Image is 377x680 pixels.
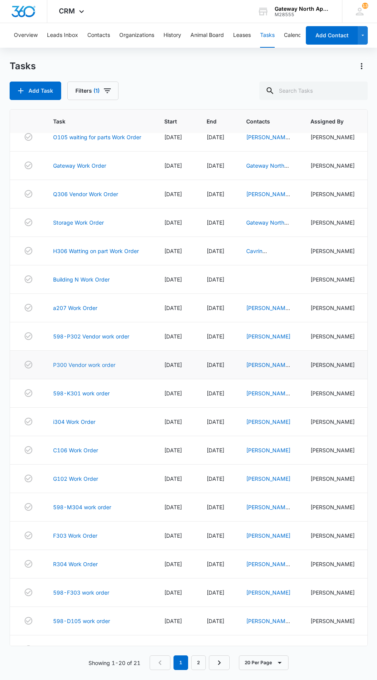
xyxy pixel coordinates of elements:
[207,219,224,226] span: [DATE]
[53,503,111,511] a: 598-M304 work order
[233,23,251,48] button: Leases
[164,418,182,425] span: [DATE]
[310,247,355,255] div: [PERSON_NAME]
[260,23,275,48] button: Tasks
[53,247,139,255] a: H306 Watting on part Work Order
[207,561,224,567] span: [DATE]
[207,162,224,169] span: [DATE]
[164,276,182,283] span: [DATE]
[310,446,355,454] div: [PERSON_NAME]
[164,618,182,624] span: [DATE]
[207,134,224,140] span: [DATE]
[164,561,182,567] span: [DATE]
[355,60,368,72] button: Actions
[164,219,182,226] span: [DATE]
[310,560,355,568] div: [PERSON_NAME]
[207,191,224,197] span: [DATE]
[164,134,182,140] span: [DATE]
[310,304,355,312] div: [PERSON_NAME]
[207,618,224,624] span: [DATE]
[53,389,110,397] a: 598-K301 work order
[239,655,289,670] button: 20 Per Page
[88,659,140,667] p: Showing 1-20 of 21
[310,617,355,625] div: [PERSON_NAME]
[53,361,115,369] a: P300 Vendor work order
[93,88,100,93] span: (1)
[310,361,355,369] div: [PERSON_NAME]
[207,418,224,425] span: [DATE]
[207,117,217,125] span: End
[164,162,182,169] span: [DATE]
[164,333,182,340] span: [DATE]
[53,332,129,340] a: 598-P302 Vendor work order
[246,134,290,157] a: [PERSON_NAME] & [PERSON_NAME]
[53,218,104,227] a: Storage Work Order
[164,305,182,311] span: [DATE]
[53,560,98,568] a: R304 Work Order
[150,655,230,670] nav: Pagination
[246,333,290,340] a: [PERSON_NAME]
[207,248,224,254] span: [DATE]
[164,191,182,197] span: [DATE]
[164,390,182,397] span: [DATE]
[310,532,355,540] div: [PERSON_NAME]
[53,475,98,483] a: G102 Work Order
[310,190,355,198] div: [PERSON_NAME]
[53,275,110,283] a: Building N Work Order
[246,561,290,583] a: [PERSON_NAME] & [PERSON_NAME]
[164,532,182,539] span: [DATE]
[47,23,78,48] button: Leads Inbox
[310,389,355,397] div: [PERSON_NAME]
[53,117,135,125] span: Task
[284,23,307,48] button: Calendar
[53,588,109,597] a: 598-F303 work order
[53,190,118,198] a: Q306 Vendor Work Order
[310,133,355,141] div: [PERSON_NAME]
[164,589,182,596] span: [DATE]
[246,162,289,177] a: Gateway North Apartments
[246,504,290,527] a: [PERSON_NAME] & [PERSON_NAME]
[246,589,290,596] a: [PERSON_NAME]
[246,191,292,205] a: [PERSON_NAME], [PERSON_NAME]
[310,588,355,597] div: [PERSON_NAME]
[207,475,224,482] span: [DATE]
[207,504,224,510] span: [DATE]
[53,617,110,625] a: 598-D105 work order
[246,117,281,125] span: Contacts
[10,82,61,100] button: Add Task
[259,82,368,100] input: Search Tasks
[164,504,182,510] span: [DATE]
[87,23,110,48] button: Contacts
[209,655,230,670] a: Next Page
[53,532,97,540] a: F303 Work Order
[191,655,206,670] a: Page 2
[362,3,368,9] span: 13
[207,390,224,397] span: [DATE]
[310,117,344,125] span: Assigned By
[164,447,182,453] span: [DATE]
[53,162,106,170] a: Gateway Work Order
[14,23,38,48] button: Overview
[163,23,181,48] button: History
[275,12,331,17] div: account id
[246,362,290,384] a: [PERSON_NAME] & [PERSON_NAME]
[164,117,177,125] span: Start
[310,475,355,483] div: [PERSON_NAME]
[310,162,355,170] div: [PERSON_NAME]
[53,645,107,653] a: 598G306 Work order
[310,503,355,511] div: [PERSON_NAME]
[53,446,98,454] a: C106 Work Order
[53,304,97,312] a: a207 Work Order
[164,475,182,482] span: [DATE]
[275,6,331,12] div: account name
[246,447,290,453] a: [PERSON_NAME]
[310,332,355,340] div: [PERSON_NAME]
[190,23,224,48] button: Animal Board
[59,7,75,15] span: CRM
[207,333,224,340] span: [DATE]
[246,532,290,539] a: [PERSON_NAME]
[310,645,355,653] div: [PERSON_NAME]
[53,133,141,141] a: O105 waiting for parts Work Order
[207,276,224,283] span: [DATE]
[207,362,224,368] span: [DATE]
